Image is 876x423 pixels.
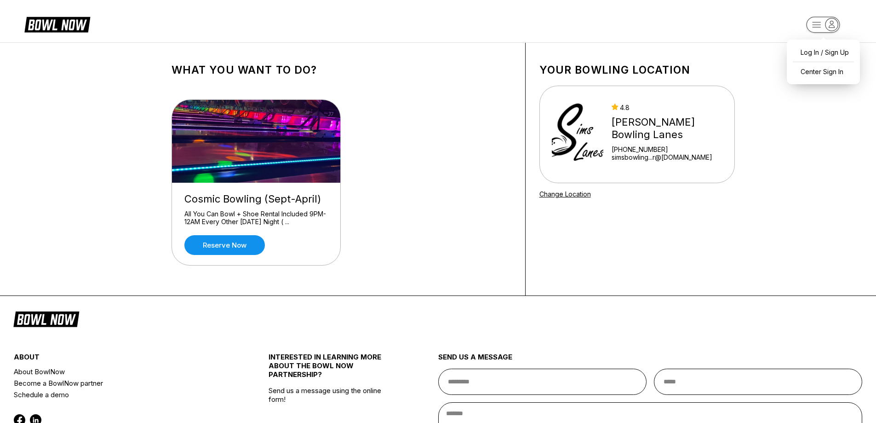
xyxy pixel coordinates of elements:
[612,104,730,111] div: 4.8
[172,64,511,76] h1: What you want to do?
[438,353,863,369] div: send us a message
[14,377,226,389] a: Become a BowlNow partner
[612,116,730,141] div: [PERSON_NAME] Bowling Lanes
[791,44,855,60] a: Log In / Sign Up
[612,153,730,161] a: simsbowling...r@[DOMAIN_NAME]
[184,210,328,226] div: All You Can Bowl + Shoe Rental Included 9PM-12AM Every Other [DATE] Night ( ...
[791,64,855,80] a: Center Sign In
[552,100,604,169] img: Sims Bowling Lanes
[612,145,730,153] div: [PHONE_NUMBER]
[184,235,265,255] a: Reserve now
[184,193,328,205] div: Cosmic Bowling (Sept-April)
[269,353,396,386] div: INTERESTED IN LEARNING MORE ABOUT THE BOWL NOW PARTNERSHIP?
[539,64,735,76] h1: Your bowling location
[14,366,226,377] a: About BowlNow
[14,353,226,366] div: about
[539,190,591,198] a: Change Location
[14,389,226,400] a: Schedule a demo
[172,100,341,183] img: Cosmic Bowling (Sept-April)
